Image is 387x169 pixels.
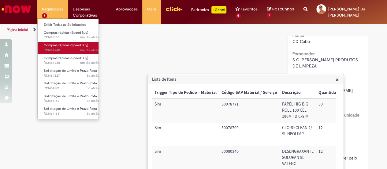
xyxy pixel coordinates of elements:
span: × [336,75,339,84]
a: Aberto R13464938 : Compras rápidas (Speed Buy) [38,55,105,66]
span: Compras rápidas (Speed Buy) [44,43,88,48]
a: Aberto R13464940 : Compras rápidas (Speed Buy) [38,42,105,53]
a: Aberto R13464169 : Solicitação de Limite e Prazo Rota [38,93,105,104]
span: 3d atrás [87,111,99,116]
span: Solicitação de Limite e Prazo Rota [44,81,97,86]
span: Compras rápidas (Speed Buy) [44,30,88,35]
td: Código SAP Material / Serviço: 50078771 [219,98,280,122]
span: 3d atrás [87,98,99,103]
span: Despesas Corporativas [73,6,107,18]
h3: Lista de Itens [148,75,343,84]
span: Solicitação de Limite e Prazo Rota [44,106,97,111]
th: Trigger Tipo de Pedido = Material [152,87,219,98]
time: 30/08/2025 14:22:25 [80,35,99,40]
span: Favoritos [241,6,258,12]
th: Código SAP Material / Serviço [219,87,280,98]
a: Aberto R13464168 : Solicitação de Limite e Prazo Rota [38,106,105,117]
time: 29/08/2025 20:20:17 [87,98,99,103]
a: Aberto R13465136 : Compras rápidas (Speed Buy) [38,29,105,41]
th: Descrição [280,87,316,98]
span: 3d atrás [87,86,99,90]
a: Página inicial [7,27,28,32]
th: Quantidade [316,87,343,98]
a: Rascunhos [267,6,294,18]
img: click_logo_yellow_360x200.png [166,4,182,13]
span: um dia atrás [80,60,99,65]
span: R13465136 [44,35,99,40]
span: [PERSON_NAME] Da [PERSON_NAME] [328,6,365,18]
td: Quantidade: 12 [316,122,343,146]
td: Descrição: PAPEL HIG BIG ROLL 100 CEL 190M FD C/8 M [280,98,316,122]
ul: Trilhas de página [5,24,253,36]
time: 29/08/2025 20:52:43 [87,86,99,90]
time: 29/08/2025 21:34:54 [87,73,99,78]
span: um dia atrás [80,48,99,52]
span: um dia atrás [80,35,99,40]
td: Trigger Tipo de Pedido = Material: Sim [152,98,219,122]
img: ServiceNow [1,3,32,15]
span: Solicitação de Limite e Prazo Rota [44,68,97,73]
span: Requisições [42,6,63,12]
span: R13464168 [44,111,99,116]
ul: Requisições [37,18,99,119]
span: 7 [42,13,47,18]
td: Trigger Tipo de Pedido = Material: Sim [152,122,219,146]
time: 29/08/2025 20:19:05 [87,111,99,116]
span: CD Cabo [292,39,310,44]
span: R13464169 [44,98,99,103]
p: +GenAi [211,6,226,13]
a: Exibir Todas as Solicitações [38,21,105,28]
td: Descrição: CLORO CLEAN 2/ 5L NEOLIMP [280,122,316,146]
span: R13464938 [44,60,99,65]
span: Aprovações [116,6,138,12]
span: R13464940 [44,48,99,53]
span: R13464201 [44,86,99,91]
b: Fornecedor [292,51,315,56]
span: 1 [267,13,271,18]
span: More [147,6,156,12]
button: Close [336,76,339,83]
td: Código SAP Material / Serviço: 50078799 [219,122,280,146]
span: 3d atrás [87,73,99,78]
span: 5 [236,13,241,18]
td: Quantidade: 30 [316,98,343,122]
span: R13464227 [44,73,99,78]
span: Compras rápidas (Speed Buy) [44,56,88,60]
div: Padroniza [191,6,226,13]
time: 30/08/2025 11:54:54 [80,48,99,52]
time: 30/08/2025 11:54:23 [80,60,99,65]
a: Aberto R13464227 : Solicitação de Limite e Prazo Rota [38,67,105,79]
a: Aberto R13464201 : Solicitação de Limite e Prazo Rota [38,80,105,91]
span: S C [PERSON_NAME] PRODUTOS DE LIMPEZA [292,57,359,69]
span: Rascunhos [272,6,294,12]
span: Solicitação de Limite e Prazo Rota [44,94,97,98]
